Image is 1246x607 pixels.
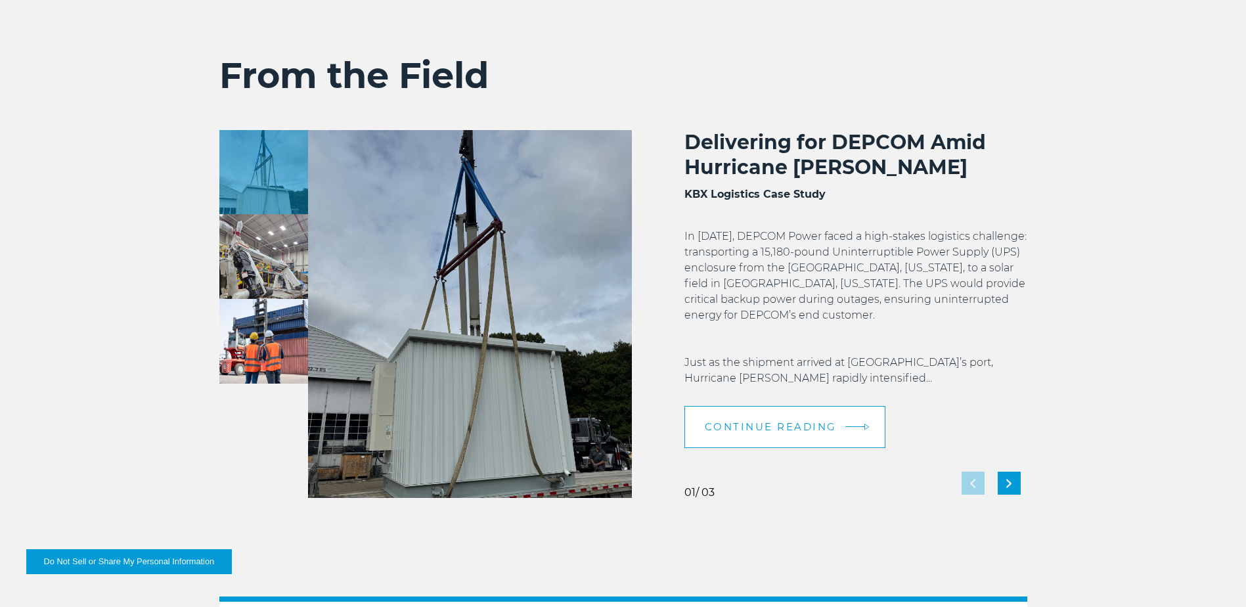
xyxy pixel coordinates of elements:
[684,487,715,498] div: / 03
[705,422,837,432] span: Continue reading
[26,549,232,574] button: Do Not Sell or Share My Personal Information
[1006,479,1012,487] img: next slide
[308,130,632,498] img: Delivering for DEPCOM Amid Hurricane Milton
[684,229,1027,386] p: In [DATE], DEPCOM Power faced a high-stakes logistics challenge: transporting a 15,180-pound Unin...
[684,187,1027,202] h3: KBX Logistics Case Study
[684,130,1027,180] h2: Delivering for DEPCOM Amid Hurricane [PERSON_NAME]
[219,54,1027,97] h2: From the Field
[864,423,869,430] img: arrow
[219,214,308,299] img: How Georgia-Pacific Cut Shipping Costs by 57% with KBX Logistics
[219,299,308,384] img: Delivering Critical Equipment for Koch Methanol
[998,472,1021,495] div: Next slide
[684,406,885,448] a: Continue reading arrow arrow
[684,486,696,499] span: 01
